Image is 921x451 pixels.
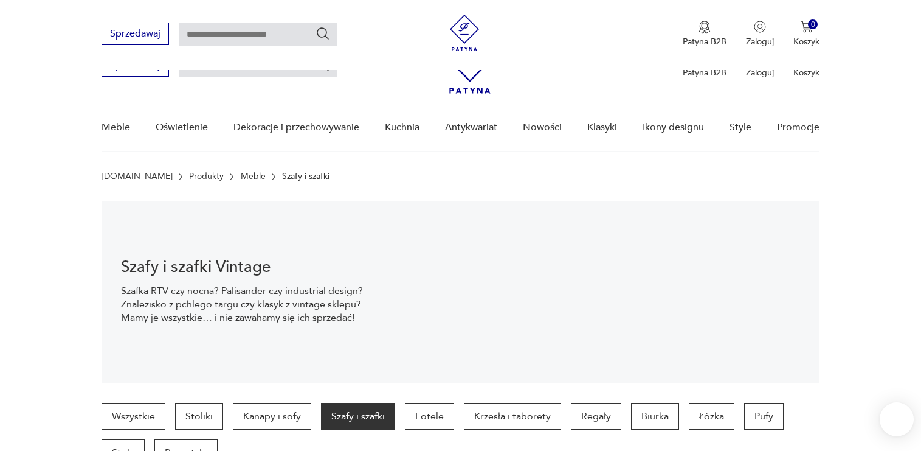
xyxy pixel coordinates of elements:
div: 0 [808,19,818,30]
a: Meble [241,172,266,181]
img: Ikona koszyka [801,21,813,33]
a: [DOMAIN_NAME] [102,172,173,181]
p: Szafka RTV czy nocna? Palisander czy industrial design? Znalezisko z pchlego targu czy klasyk z v... [121,284,370,324]
h1: Szafy i szafki Vintage [121,260,370,274]
a: Stoliki [175,403,223,430]
p: Szafy i szafki [282,172,329,181]
a: Łóżka [689,403,734,430]
p: Koszyk [793,67,819,79]
a: Kanapy i sofy [233,403,311,430]
a: Promocje [777,104,819,151]
a: Dekoracje i przechowywanie [233,104,359,151]
button: Sprzedawaj [102,23,169,45]
a: Style [730,104,751,151]
p: Koszyk [793,36,819,47]
img: Ikona medalu [699,21,711,34]
p: Zaloguj [746,67,774,79]
a: Kuchnia [385,104,419,151]
a: Nowości [523,104,562,151]
button: Szukaj [316,26,330,41]
p: Patyna B2B [683,67,726,79]
a: Meble [102,104,130,151]
img: Patyna - sklep z meblami i dekoracjami vintage [446,15,483,51]
a: Szafy i szafki [321,403,395,430]
a: Oświetlenie [156,104,208,151]
a: Pufy [744,403,784,430]
img: Ikonka użytkownika [754,21,766,33]
p: Patyna B2B [683,36,726,47]
a: Wszystkie [102,403,165,430]
a: Antykwariat [445,104,497,151]
a: Sprzedawaj [102,62,169,71]
a: Sprzedawaj [102,30,169,39]
a: Fotele [405,403,454,430]
a: Klasyki [587,104,617,151]
a: Produkty [189,172,224,181]
a: Regały [571,403,621,430]
a: Ikona medaluPatyna B2B [683,21,726,47]
button: Patyna B2B [683,21,726,47]
iframe: Smartsupp widget button [880,402,914,436]
button: 0Koszyk [793,21,819,47]
a: Biurka [631,403,679,430]
a: Ikony designu [643,104,704,151]
a: Krzesła i taborety [464,403,561,430]
button: Zaloguj [746,21,774,47]
p: Zaloguj [746,36,774,47]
